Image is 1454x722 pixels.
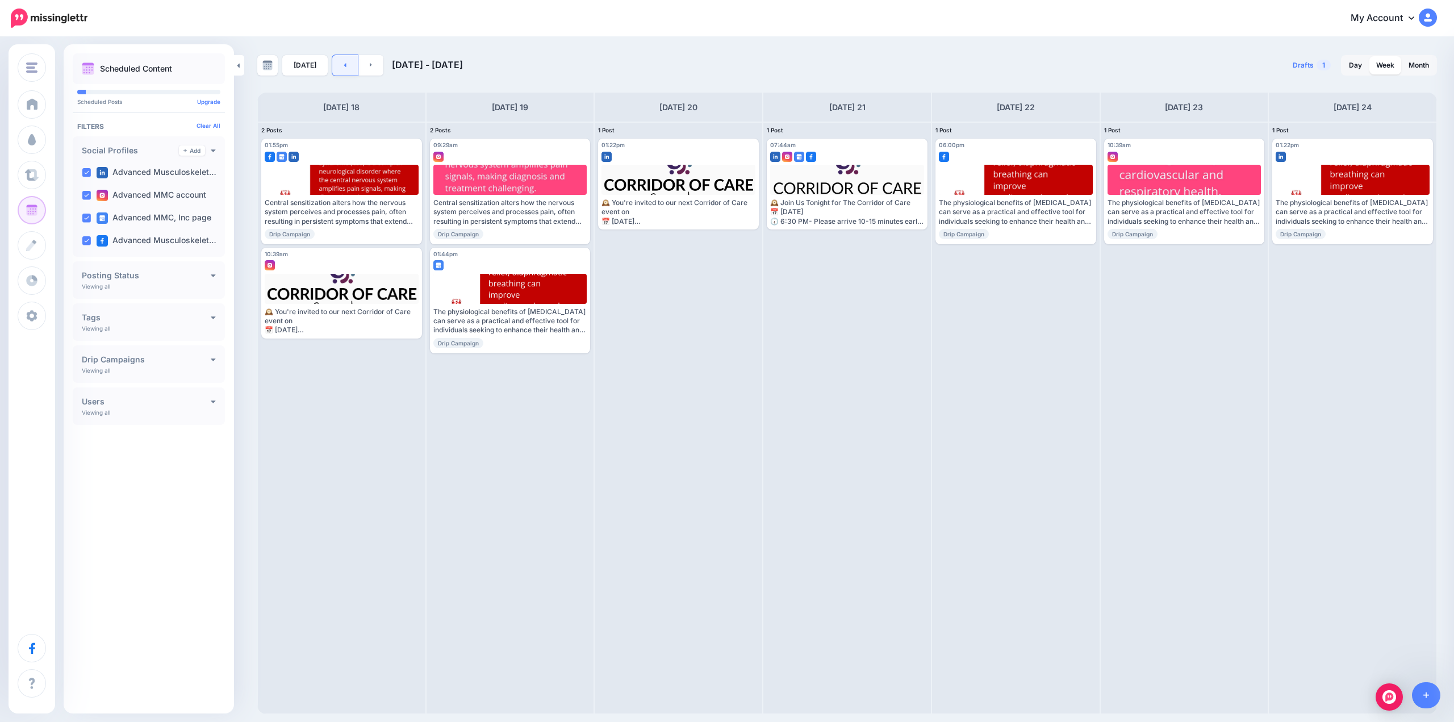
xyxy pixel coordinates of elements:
span: [DATE] - [DATE] [392,59,463,70]
a: My Account [1339,5,1437,32]
img: linkedin-square.png [1276,152,1286,162]
img: Missinglettr [11,9,87,28]
span: Drip Campaign [433,338,483,348]
p: Viewing all [82,409,110,416]
img: google_business-square.png [97,212,108,224]
label: Advanced Musculoskelet… [97,167,216,178]
span: Drip Campaign [1108,229,1158,239]
img: linkedin-square.png [97,167,108,178]
label: Advanced MMC account [97,190,206,201]
a: Add [179,145,205,156]
a: Upgrade [197,98,220,105]
span: 09:29am [433,141,458,148]
div: The physiological benefits of [MEDICAL_DATA] can serve as a practical and effective tool for indi... [939,198,1093,226]
span: 06:00pm [939,141,964,148]
span: 1 Post [935,127,952,133]
img: instagram-square.png [782,152,792,162]
h4: Users [82,398,211,406]
span: 07:44am [770,141,796,148]
p: Viewing all [82,283,110,290]
a: [DATE] [282,55,328,76]
span: Drip Campaign [939,229,989,239]
span: 1 Post [767,127,783,133]
span: 01:22pm [1276,141,1299,148]
div: Central sensitization alters how the nervous system perceives and processes pain, often resulting... [265,198,419,226]
img: instagram-square.png [433,152,444,162]
img: facebook-square.png [806,152,816,162]
h4: Posting Status [82,272,211,279]
div: Open Intercom Messenger [1376,683,1403,711]
div: Central sensitization alters how the nervous system perceives and processes pain, often resulting... [433,198,587,226]
img: instagram-square.png [97,190,108,201]
h4: Filters [77,122,220,131]
h4: [DATE] 24 [1334,101,1372,114]
span: 01:55pm [265,141,288,148]
img: linkedin-square.png [601,152,612,162]
label: Advanced Musculoskelet… [97,235,216,247]
p: Viewing all [82,325,110,332]
a: Clear All [197,122,220,129]
img: facebook-square.png [265,152,275,162]
span: Drip Campaign [265,229,315,239]
img: calendar.png [82,62,94,75]
img: instagram-square.png [265,260,275,270]
a: Week [1369,56,1401,74]
h4: [DATE] 19 [492,101,528,114]
span: 1 Post [1104,127,1121,133]
span: 01:22pm [601,141,625,148]
span: Drip Campaign [1276,229,1326,239]
img: linkedin-square.png [770,152,780,162]
span: Drafts [1293,62,1314,69]
div: The physiological benefits of [MEDICAL_DATA] can serve as a practical and effective tool for indi... [1276,198,1430,226]
a: Drafts1 [1286,55,1338,76]
img: google_business-square.png [277,152,287,162]
h4: Social Profiles [82,147,179,155]
img: menu.png [26,62,37,73]
h4: [DATE] 23 [1165,101,1203,114]
h4: Drip Campaigns [82,356,211,364]
img: facebook-square.png [939,152,949,162]
div: The physiological benefits of [MEDICAL_DATA] can serve as a practical and effective tool for indi... [433,307,587,335]
span: 2 Posts [430,127,451,133]
img: google_business-square.png [433,260,444,270]
span: Drip Campaign [433,229,483,239]
div: 🕰️ Join Us Tonight for The Corridor of Care 📅 [DATE] 🕡 6:30 PM- Please arrive 10-15 minutes early... [770,198,924,226]
div: 🕰️ You're invited to our next Corridor of Care event on 📅 [DATE] 🕡 6:30 PM 📍 ReSet Lounge – [STRE... [601,198,755,226]
h4: Tags [82,314,211,322]
a: Day [1342,56,1369,74]
h4: [DATE] 22 [997,101,1035,114]
p: Viewing all [82,367,110,374]
div: 🕰️ You're invited to our next Corridor of Care event on 📅 [DATE] 🕡 6:30 PM 📍 ReSet Lounge – [STRE... [265,307,419,335]
span: 10:39am [1108,141,1131,148]
img: calendar-grey-darker.png [262,60,273,70]
h4: [DATE] 20 [659,101,697,114]
img: facebook-square.png [97,235,108,247]
span: 10:39am [265,251,288,257]
span: 1 Post [598,127,615,133]
label: Advanced MMC, Inc page [97,212,211,224]
h4: [DATE] 18 [323,101,360,114]
span: 2 Posts [261,127,282,133]
p: Scheduled Content [100,65,172,73]
span: 1 [1317,60,1331,70]
span: 1 Post [1272,127,1289,133]
p: Scheduled Posts [77,99,220,105]
h4: [DATE] 21 [829,101,866,114]
img: google_business-square.png [794,152,804,162]
img: linkedin-square.png [289,152,299,162]
div: The physiological benefits of [MEDICAL_DATA] can serve as a practical and effective tool for indi... [1108,198,1261,226]
img: instagram-square.png [1108,152,1118,162]
span: 01:44pm [433,251,458,257]
a: Month [1402,56,1436,74]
